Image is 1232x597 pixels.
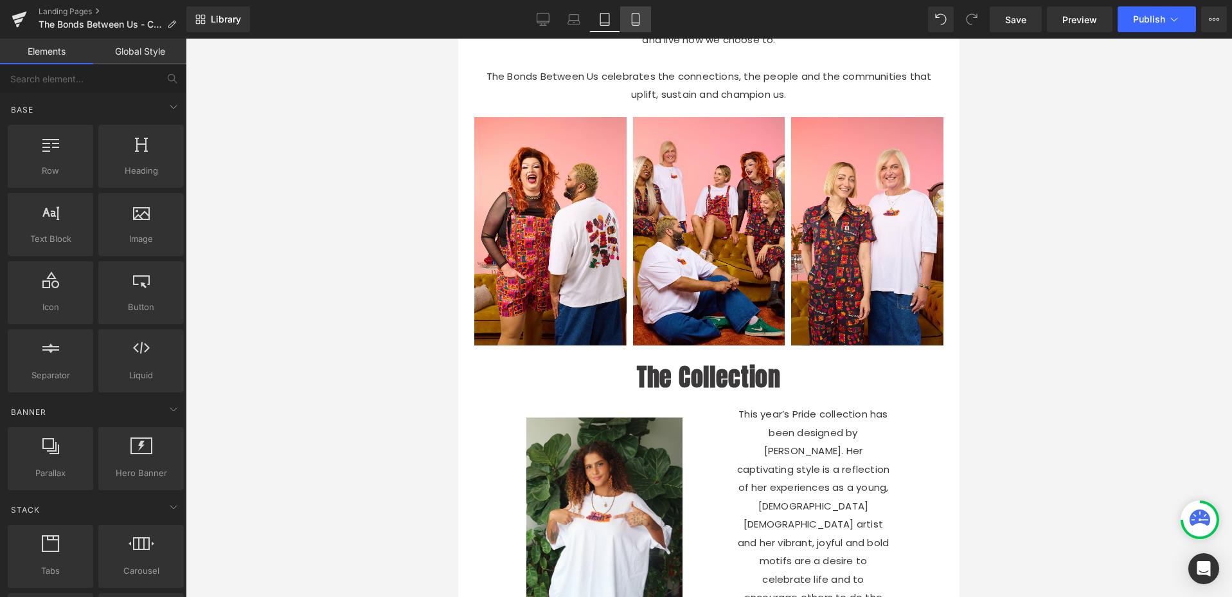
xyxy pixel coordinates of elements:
[277,367,433,587] p: This year’s Pride collection has been designed by [PERSON_NAME]. Her captivating style is a refle...
[102,232,180,246] span: Image
[102,300,180,314] span: Button
[1005,13,1026,26] span: Save
[10,504,41,516] span: Stack
[1133,14,1165,24] span: Publish
[211,14,241,25] span: Library
[589,6,620,32] a: Tablet
[186,6,250,32] a: New Library
[12,164,89,178] span: Row
[102,369,180,382] span: Liquid
[102,564,180,578] span: Carousel
[1201,6,1227,32] button: More
[12,466,89,480] span: Parallax
[458,39,960,597] iframe: To enrich screen reader interactions, please activate Accessibility in Grammarly extension settings
[12,369,89,382] span: Separator
[39,6,186,17] a: Landing Pages
[102,466,180,480] span: Hero Banner
[102,164,180,178] span: Heading
[1062,13,1097,26] span: Preview
[558,6,589,32] a: Laptop
[10,104,35,116] span: Base
[39,19,162,30] span: The Bonds Between Us - Celebrating Pride 2025
[1188,553,1219,584] div: Open Intercom Messenger
[12,300,89,314] span: Icon
[1047,6,1112,32] a: Preview
[528,6,558,32] a: Desktop
[93,39,186,64] a: Global Style
[620,6,651,32] a: Mobile
[959,6,985,32] button: Redo
[1118,6,1196,32] button: Publish
[10,406,48,418] span: Banner
[12,232,89,246] span: Text Block
[928,6,954,32] button: Undo
[12,564,89,578] span: Tabs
